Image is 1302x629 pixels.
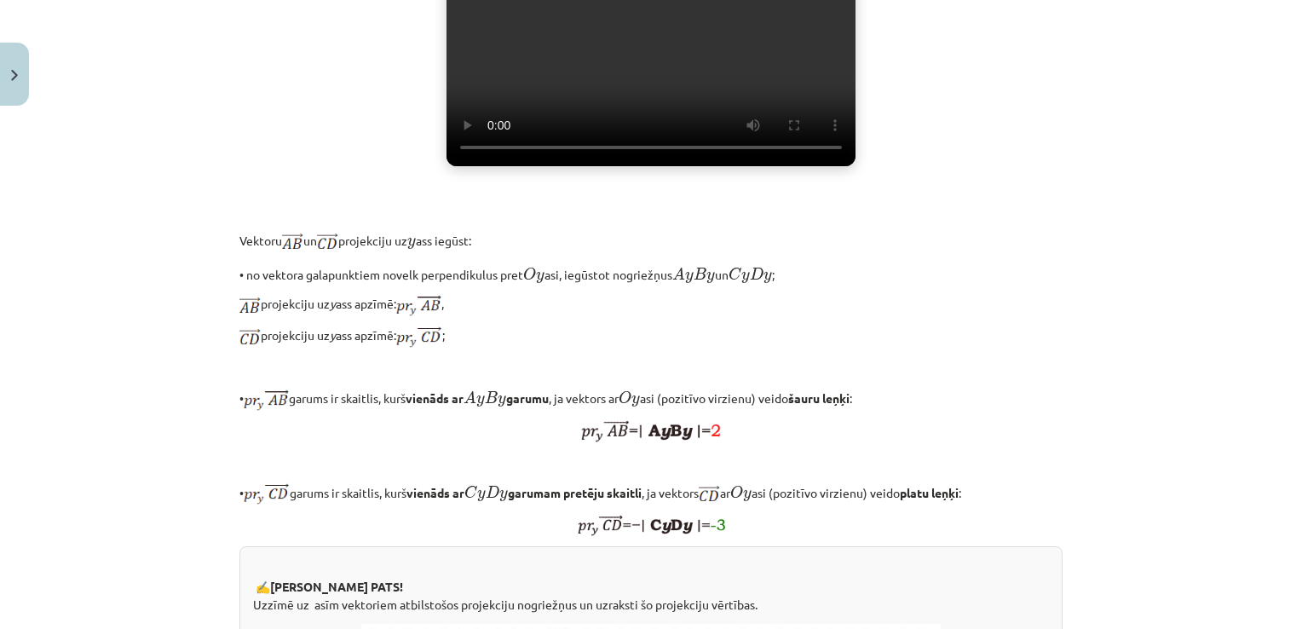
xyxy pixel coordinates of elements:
span: A [464,390,476,403]
span: D [750,268,763,280]
b: šauru leņķi [788,390,850,406]
span: B [485,391,498,403]
span: C [729,268,741,280]
span: B [694,268,706,280]
p: Vektoru un projekciju uz ass iegūst: [239,228,1063,253]
b: vienāds ar garumam pretēju skaitli [406,485,642,500]
span: y [407,238,416,249]
span: y [763,272,772,283]
span: y [499,489,508,500]
img: icon-close-lesson-0947bae3869378f0d4975bcd49f059093ad1ed9edebbc8119c70593378902aed.svg [11,70,18,81]
p: projekciju uz ass apzīmē: , [239,295,1063,316]
span: y [536,272,544,283]
i: y [330,327,336,343]
p: Uzzīmē uz asīm vektoriem atbilstošos projekciju nogriežņus un uzraksti šo projekciju vērtības. [253,596,1049,614]
i: y [330,296,336,311]
span: C [464,485,477,498]
span: y [631,395,640,407]
span: O [619,391,631,404]
span: D [486,485,499,497]
span: A [672,267,685,280]
span: y [498,395,506,407]
span: y [706,272,715,283]
p: • no vektora galapunktiem novelk perpendikulus pret asi, iegūstot nogriežņus un ; [239,263,1063,284]
span: y [685,272,694,283]
span: O [523,268,536,280]
p: projekciju uz ass apzīmē: ; [239,326,1063,348]
b: [PERSON_NAME] PATS! [270,579,403,594]
span: y [743,489,752,500]
b: vienāds ar garumu [406,390,549,406]
span: O [730,485,743,498]
p: • garums ir skaitlis, kurš , ja vektors ar asi (pozitīvo virzienu) veido : [239,386,1063,411]
span: y [741,272,750,283]
p: • garums ir skaitlis, kurš , ja vektors ar asi (pozitīvo virzienu) veido : [239,481,1063,505]
span: y [477,489,486,500]
b: platu leņķi [900,485,959,500]
span: y [476,395,485,407]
